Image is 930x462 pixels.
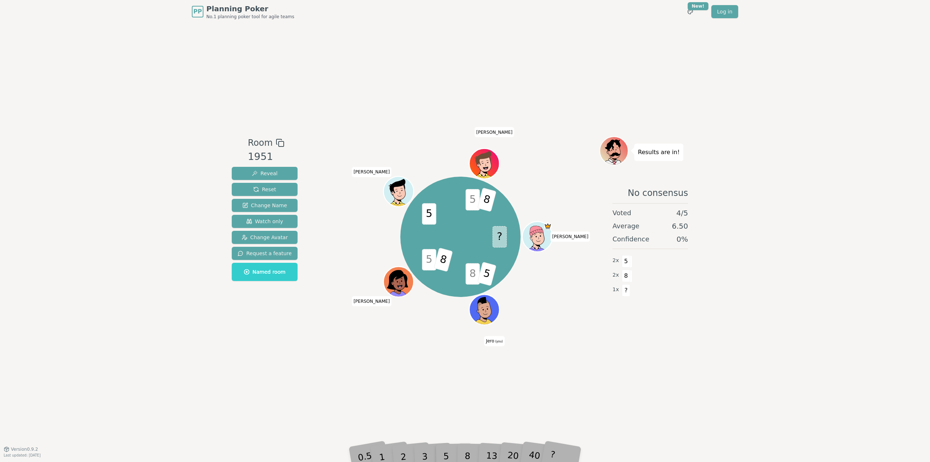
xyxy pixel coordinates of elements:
span: 8 [465,263,480,285]
span: Watch only [246,218,283,225]
a: Log in [711,5,738,18]
span: Confidence [612,234,649,244]
span: Change Name [242,202,287,209]
span: 5 [622,255,630,268]
button: Change Avatar [232,231,298,244]
span: Click to change your name [484,336,505,346]
span: Click to change your name [474,127,514,137]
span: 2 x [612,271,619,279]
span: Click to change your name [352,296,392,306]
button: Reset [232,183,298,196]
span: 8 [477,188,496,212]
button: Named room [232,263,298,281]
a: PPPlanning PokerNo.1 planning poker tool for agile teams [192,4,294,20]
p: Results are in! [638,147,680,157]
span: Request a feature [238,250,292,257]
span: 8 [622,270,630,282]
span: Emanuel is the host [544,222,551,230]
span: ? [622,284,630,297]
button: Request a feature [232,247,298,260]
span: No.1 planning poker tool for agile teams [206,14,294,20]
span: Named room [244,268,286,276]
span: 2 x [612,257,619,265]
div: 1951 [248,149,284,164]
span: Planning Poker [206,4,294,14]
span: Reveal [252,170,278,177]
span: Voted [612,208,631,218]
span: Reset [253,186,276,193]
button: Click to change your avatar [470,296,498,324]
span: 5 [477,262,496,286]
span: Last updated: [DATE] [4,453,41,457]
span: (you) [494,340,503,344]
span: 1 x [612,286,619,294]
span: PP [193,7,202,16]
span: 5 [422,249,436,270]
div: New! [688,2,708,10]
span: 6.50 [672,221,688,231]
span: 5 [465,189,480,210]
span: 8 [433,248,453,272]
span: Average [612,221,639,231]
span: Room [248,136,272,149]
span: 4 / 5 [676,208,688,218]
button: Reveal [232,167,298,180]
span: No consensus [628,187,688,199]
span: Change Avatar [242,234,288,241]
span: Click to change your name [550,232,590,242]
button: Watch only [232,215,298,228]
span: Version 0.9.2 [11,446,38,452]
button: Version0.9.2 [4,446,38,452]
button: Change Name [232,199,298,212]
span: 0 % [676,234,688,244]
button: New! [684,5,697,18]
span: Click to change your name [352,167,392,177]
span: 5 [422,203,436,225]
span: ? [492,226,506,248]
